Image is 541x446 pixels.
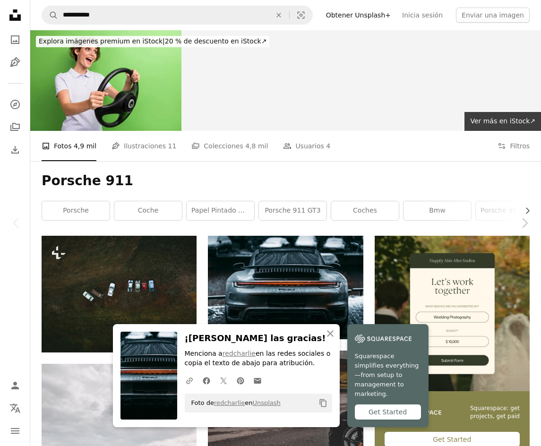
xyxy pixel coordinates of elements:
[252,399,280,406] a: Unsplash
[185,349,332,368] p: Menciona a en las redes sociales o copia el texto de abajo para atribución.
[39,37,165,45] span: Explora imágenes premium en iStock |
[326,141,330,151] span: 4
[36,36,269,47] div: 20 % de descuento en iStock ↗
[375,236,530,391] img: file-1747939393036-2c53a76c450aimage
[42,236,197,352] img: Un grupo de cuatro coches estacionados en un campo
[283,131,330,161] a: Usuarios 4
[320,8,396,23] a: Obtener Unsplash+
[290,6,312,24] button: Búsqueda visual
[347,324,429,427] a: Squarespace simplifies everything—from setup to management to marketing.Get Started
[249,371,266,390] a: Comparte por correo electrónico
[396,8,448,23] a: Inicia sesión
[191,131,268,161] a: Colecciones 4,8 mil
[223,350,256,357] a: redcharlie
[30,30,181,131] img: Foto de una mujer joven con cabello castaño conductor loco sosteniendo el volante rápido porsche ...
[187,395,281,411] span: Foto de en
[453,404,520,420] span: Squarespace: get projects, get paid
[214,399,245,406] a: redcharlie
[114,201,182,220] a: coche
[30,30,275,53] a: Explora imágenes premium en iStock|20 % de descuento en iStock↗
[355,404,421,420] div: Get Started
[6,140,25,159] a: Historial de descargas
[112,131,176,161] a: Ilustraciones 11
[6,95,25,114] a: Explorar
[268,6,289,24] button: Borrar
[185,332,332,345] h3: ¡[PERSON_NAME] las gracias!
[208,236,363,339] img: Coche negro en fotografía en escala de grises
[42,201,110,220] a: Porsche
[42,6,313,25] form: Encuentra imágenes en todo el sitio
[6,53,25,72] a: Ilustraciones
[259,201,326,220] a: Porsche 911 GT3
[6,30,25,49] a: Fotos
[42,6,58,24] button: Buscar en Unsplash
[355,352,421,399] span: Squarespace simplifies everything—from setup to management to marketing.
[245,141,268,151] span: 4,8 mil
[6,118,25,137] a: Colecciones
[42,290,197,298] a: Un grupo de cuatro coches estacionados en un campo
[198,371,215,390] a: Comparte en Facebook
[215,371,232,390] a: Comparte en Twitter
[331,201,399,220] a: coches
[456,8,530,23] button: Enviar una imagen
[355,332,412,346] img: file-1747939142011-51e5cc87e3c9
[168,141,176,151] span: 11
[42,172,530,189] h1: Porsche 911
[464,112,541,131] a: Ver más en iStock↗
[6,421,25,440] button: Menú
[508,178,541,268] a: Siguiente
[187,201,254,220] a: Papel pintado de Porsche
[6,376,25,395] a: Iniciar sesión / Registrarse
[404,201,471,220] a: Bmw
[315,395,331,411] button: Copiar al portapapeles
[498,131,530,161] button: Filtros
[470,117,535,125] span: Ver más en iStock ↗
[232,371,249,390] a: Comparte en Pinterest
[6,399,25,418] button: Idioma
[208,283,363,292] a: Coche negro en fotografía en escala de grises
